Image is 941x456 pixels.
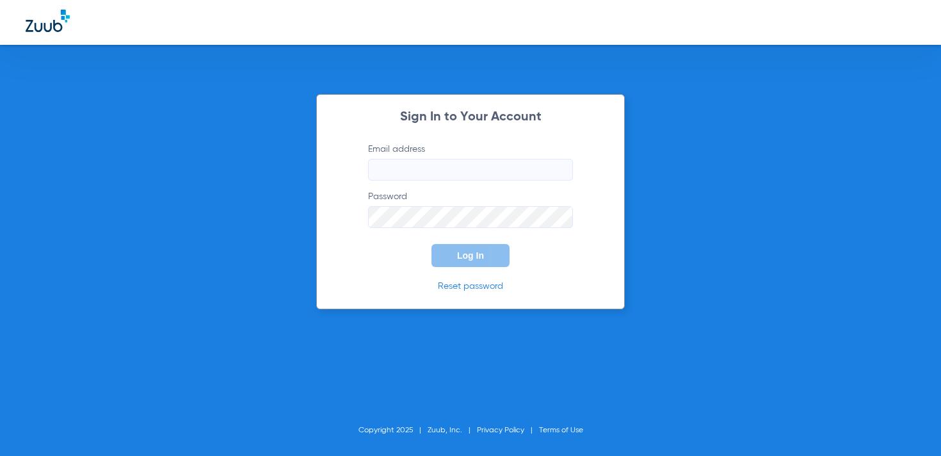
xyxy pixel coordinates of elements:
[26,10,70,32] img: Zuub Logo
[368,190,573,228] label: Password
[428,424,477,437] li: Zuub, Inc.
[368,143,573,181] label: Email address
[368,159,573,181] input: Email address
[368,206,573,228] input: Password
[438,282,503,291] a: Reset password
[349,111,592,124] h2: Sign In to Your Account
[539,427,583,434] a: Terms of Use
[358,424,428,437] li: Copyright 2025
[431,244,510,267] button: Log In
[457,250,484,261] span: Log In
[477,427,524,434] a: Privacy Policy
